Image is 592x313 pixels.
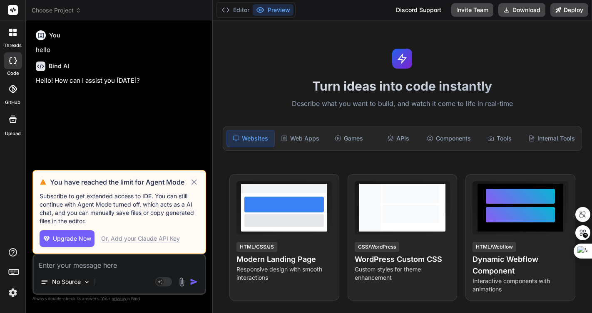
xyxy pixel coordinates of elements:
span: Upgrade Now [53,234,91,243]
img: settings [6,286,20,300]
h1: Turn ideas into code instantly [218,79,587,94]
button: Preview [253,4,294,16]
h6: You [49,31,60,39]
p: Subscribe to get extended access to IDE. You can still continue with Agent Mode turned off, which... [40,192,199,225]
p: Custom styles for theme enhancement [355,265,450,282]
h4: WordPress Custom CSS [355,254,450,265]
div: APIs [374,130,422,147]
div: CSS/WordPress [355,242,399,252]
div: Components [423,130,474,147]
h4: Modern Landing Page [236,254,332,265]
div: HTML/Webflow [473,242,516,252]
label: threads [4,42,22,49]
span: privacy [112,296,127,301]
label: code [7,70,19,77]
p: No Source [52,278,81,286]
div: HTML/CSS/JS [236,242,277,252]
span: Choose Project [32,6,81,15]
p: hello [36,45,204,55]
button: Editor [218,4,253,16]
p: Hello! How can I assist you [DATE]? [36,76,204,86]
p: Responsive design with smooth interactions [236,265,332,282]
img: icon [190,278,198,286]
div: Games [325,130,373,147]
div: Web Apps [276,130,324,147]
p: Describe what you want to build, and watch it come to life in real-time [218,99,587,109]
h4: Dynamic Webflow Component [473,254,568,277]
p: Always double-check its answers. Your in Bind [32,295,206,303]
button: Upgrade Now [40,230,95,247]
h6: Bind AI [49,62,69,70]
label: Upload [5,130,21,137]
div: Internal Tools [525,130,578,147]
h3: You have reached the limit for Agent Mode [50,177,189,187]
button: Download [498,3,545,17]
div: Or, Add your Claude API Key [101,234,180,243]
label: GitHub [5,99,20,106]
button: Invite Team [451,3,493,17]
div: Websites [226,130,275,147]
div: Discord Support [391,3,446,17]
div: Tools [476,130,523,147]
p: Interactive components with animations [473,277,568,293]
img: Pick Models [83,278,90,286]
button: Deploy [550,3,588,17]
img: attachment [177,277,187,287]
